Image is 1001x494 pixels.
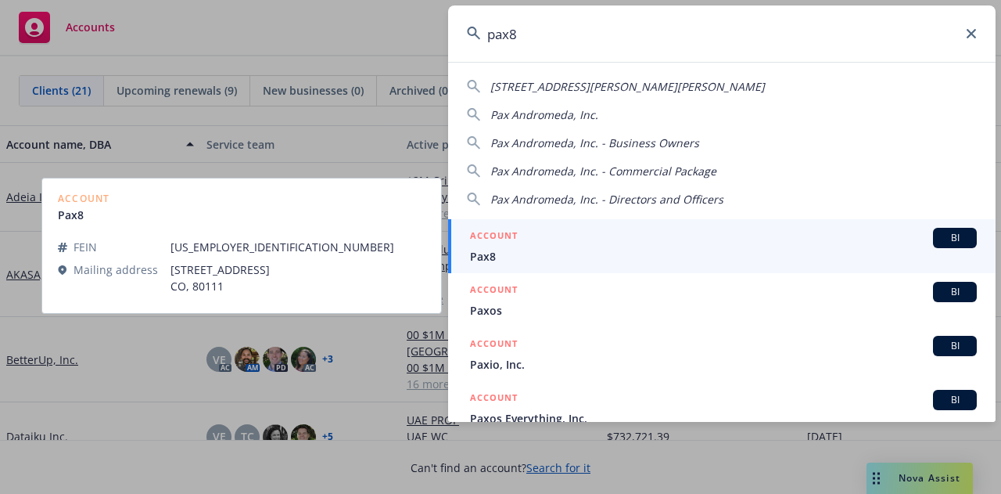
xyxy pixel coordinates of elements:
[448,273,996,327] a: ACCOUNTBIPaxos
[448,381,996,435] a: ACCOUNTBIPaxos Everything, Inc.
[939,285,971,299] span: BI
[490,135,699,150] span: Pax Andromeda, Inc. - Business Owners
[470,282,518,301] h5: ACCOUNT
[470,228,518,247] h5: ACCOUNT
[470,302,977,319] span: Paxos
[470,390,518,409] h5: ACCOUNT
[490,192,723,207] span: Pax Andromeda, Inc. - Directors and Officers
[448,219,996,273] a: ACCOUNTBIPax8
[470,356,977,373] span: Paxio, Inc.
[448,5,996,62] input: Search...
[448,327,996,381] a: ACCOUNTBIPaxio, Inc.
[470,410,977,427] span: Paxos Everything, Inc.
[490,79,765,94] span: [STREET_ADDRESS][PERSON_NAME][PERSON_NAME]
[490,107,598,122] span: Pax Andromeda, Inc.
[470,336,518,355] h5: ACCOUNT
[939,231,971,245] span: BI
[490,164,716,178] span: Pax Andromeda, Inc. - Commercial Package
[939,393,971,407] span: BI
[939,339,971,353] span: BI
[470,248,977,265] span: Pax8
